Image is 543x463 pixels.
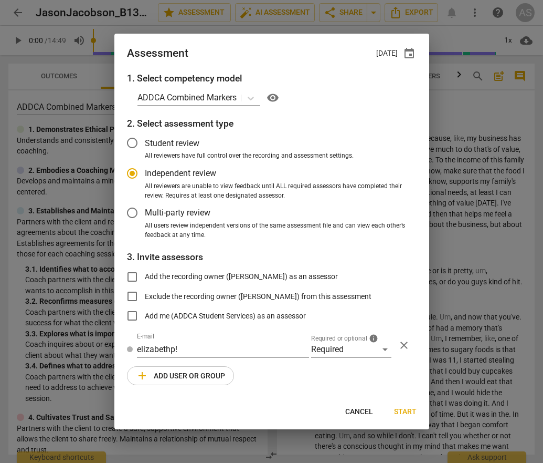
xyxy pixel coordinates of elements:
[145,207,210,219] span: Multi-party review
[136,369,148,382] span: add
[145,291,371,302] span: Exclude the recording owner ([PERSON_NAME]) from this assessment
[145,167,216,179] span: Independent review
[127,130,417,240] div: Assessment type
[145,151,354,161] span: All reviewers have full control over the recording and assessment settings.
[145,311,306,322] span: Add me (ADDCA Student Services) as an assessor
[264,89,281,106] button: Help
[311,341,391,358] div: Required
[311,336,367,342] span: Required or optional
[368,334,378,343] span: info
[127,117,417,130] h3: 2. Select assessment type
[127,366,234,385] button: Add
[137,91,237,104] p: ADDCA Combined Markers
[398,339,410,352] span: close
[391,333,417,358] button: Remove
[402,46,417,61] button: Due date
[137,341,309,358] input: Start typing to see a suggestion list
[376,48,398,59] p: [DATE]
[127,71,417,85] h3: 1. Select competency model
[136,369,225,382] span: Add user or group
[127,339,137,352] span: Review status: new
[137,334,154,340] label: E-mail
[403,47,416,60] span: event
[127,47,188,60] div: Assessment
[145,182,408,200] span: All reviewers are unable to view feedback until ALL required assessors have completed their revie...
[267,91,279,104] span: visibility
[345,407,373,417] span: Cancel
[394,407,417,417] span: Start
[145,137,199,149] span: Student review
[145,271,338,282] span: Add the recording owner ([PERSON_NAME]) as an assessor
[260,89,281,106] a: Help
[127,250,417,264] h3: People will receive a link to the document to review.
[145,221,408,240] span: All users review independent versions of the same assessment file and can view each other’s feedb...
